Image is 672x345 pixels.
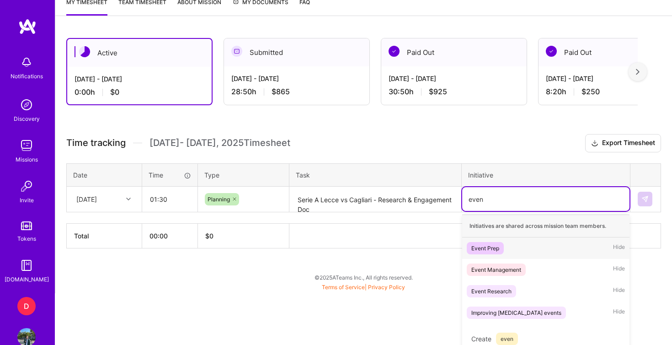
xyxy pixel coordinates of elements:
div: Tokens [17,234,36,243]
div: Discovery [14,114,40,124]
span: Hide [613,285,625,297]
img: Paid Out [389,46,400,57]
span: $ 0 [205,232,213,240]
th: Task [289,163,462,186]
div: Event Prep [471,243,499,253]
img: Paid Out [546,46,557,57]
div: Improving [MEDICAL_DATA] events [471,308,561,318]
img: logo [18,18,37,35]
span: $250 [581,87,600,97]
button: Export Timesheet [585,134,661,152]
img: guide book [17,256,36,275]
div: [DOMAIN_NAME] [5,275,49,284]
th: Date [67,163,142,186]
i: icon Chevron [126,197,131,201]
div: D [17,297,36,315]
img: right [636,69,640,75]
span: Time tracking [66,137,126,149]
span: even [496,333,518,345]
div: © 2025 ATeams Inc., All rights reserved. [55,266,672,289]
div: Paid Out [381,38,527,66]
div: [DATE] - [DATE] [75,74,204,84]
div: 30:50 h [389,87,519,97]
div: Event Management [471,265,521,275]
div: [DATE] - [DATE] [389,74,519,83]
div: [DATE] [76,194,97,204]
div: Submitted [224,38,369,66]
img: Submitted [231,46,242,57]
a: Privacy Policy [368,284,405,291]
input: HH:MM [143,187,197,211]
img: Active [79,46,90,57]
span: Planning [208,196,230,203]
span: $925 [429,87,447,97]
div: Notifications [11,71,43,81]
img: tokens [21,221,32,230]
a: Terms of Service [322,284,365,291]
div: [DATE] - [DATE] [231,74,362,83]
th: Total [67,223,142,248]
th: 00:00 [142,223,198,248]
span: $865 [272,87,290,97]
img: discovery [17,96,36,114]
span: Hide [613,242,625,254]
textarea: Serie A Lecce vs Cagliari - Research & Engagement Doc [290,188,460,212]
div: 0:00 h [75,87,204,97]
a: D [15,297,38,315]
img: Submit [641,195,649,203]
div: Active [67,39,212,67]
div: Time [149,170,191,180]
span: [DATE] - [DATE] , 2025 Timesheet [149,137,290,149]
img: Invite [17,177,36,195]
div: Invite [20,195,34,205]
img: bell [17,53,36,71]
span: $0 [110,87,119,97]
div: Missions [16,155,38,164]
span: Hide [613,264,625,276]
i: icon Download [591,139,598,148]
div: 28:50 h [231,87,362,97]
th: Type [198,163,289,186]
span: | [322,284,405,291]
img: teamwork [17,136,36,155]
div: Event Research [471,286,512,296]
div: Initiatives are shared across mission team members. [462,215,629,237]
span: Hide [613,307,625,319]
div: Initiative [468,170,624,180]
